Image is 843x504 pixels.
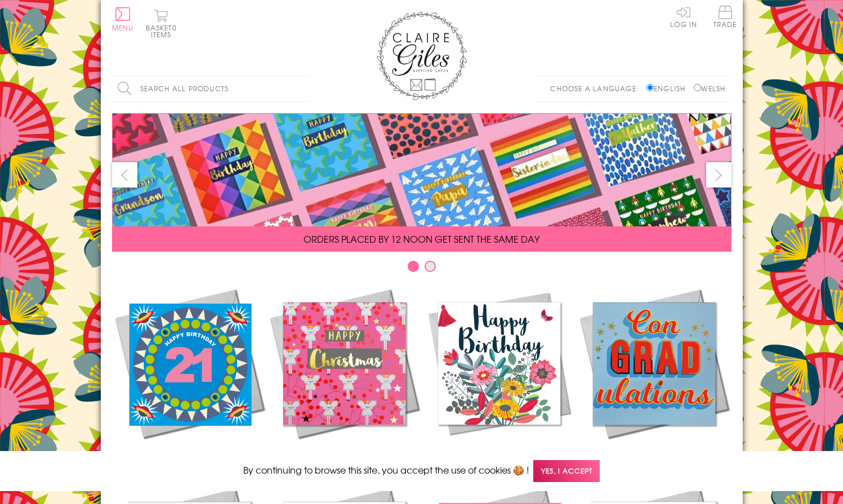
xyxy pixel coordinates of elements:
[112,162,137,188] button: prev
[112,23,134,33] span: Menu
[533,460,600,482] span: Yes, I accept
[713,6,737,28] span: Trade
[670,6,697,28] a: Log In
[112,260,732,278] div: Carousel Pagination
[694,84,701,91] input: Welsh
[694,83,726,93] label: Welsh
[408,261,419,272] button: Carousel Page 1 (Current Slide)
[112,76,309,101] input: Search all products
[152,449,226,463] span: New Releases
[425,261,436,272] button: Carousel Page 2
[625,449,683,463] span: Academic
[550,83,644,93] p: Choose a language:
[713,6,737,30] a: Trade
[304,232,539,246] span: ORDERS PLACED BY 12 NOON GET SENT THE SAME DAY
[267,286,422,463] a: Christmas
[422,286,577,463] a: Birthdays
[646,84,654,91] input: English
[298,76,309,101] input: Search
[472,449,526,463] span: Birthdays
[151,23,177,39] span: 0 items
[112,286,267,463] a: New Releases
[377,11,467,100] img: Claire Giles Greetings Cards
[646,83,691,93] label: English
[146,9,177,38] button: Basket0 items
[577,286,732,463] a: Academic
[706,162,732,188] button: next
[315,449,373,463] span: Christmas
[112,7,134,31] button: Menu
